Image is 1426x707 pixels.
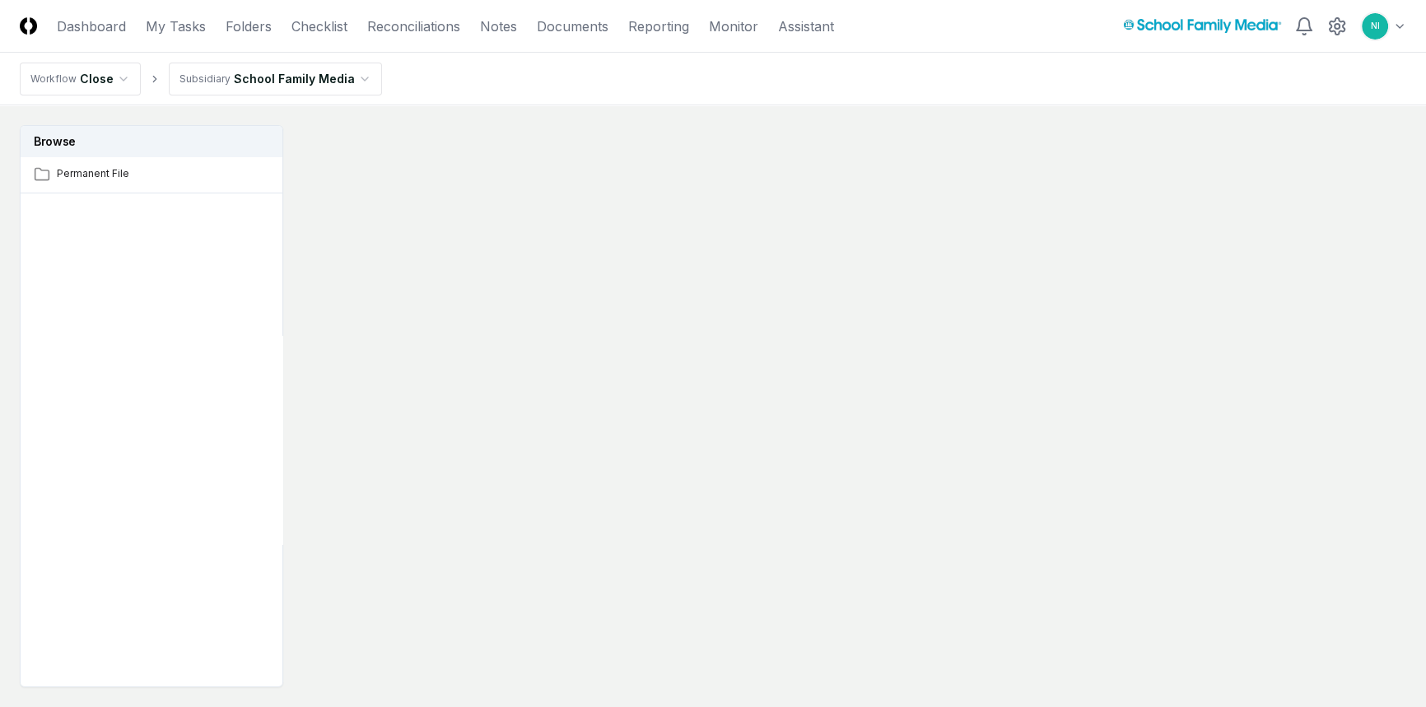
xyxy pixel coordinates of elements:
[709,16,758,36] a: Monitor
[1371,20,1380,32] span: NI
[480,16,517,36] a: Notes
[778,16,834,36] a: Assistant
[226,16,272,36] a: Folders
[179,72,231,86] div: Subsidiary
[367,16,460,36] a: Reconciliations
[1123,19,1281,33] img: School Family Media logo
[291,16,347,36] a: Checklist
[1360,12,1390,41] button: NI
[537,16,608,36] a: Documents
[57,16,126,36] a: Dashboard
[20,17,37,35] img: Logo
[628,16,689,36] a: Reporting
[20,63,382,95] nav: breadcrumb
[30,72,77,86] div: Workflow
[57,166,271,181] span: Permanent File
[21,126,282,156] h3: Browse
[146,16,206,36] a: My Tasks
[21,156,284,193] a: Permanent File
